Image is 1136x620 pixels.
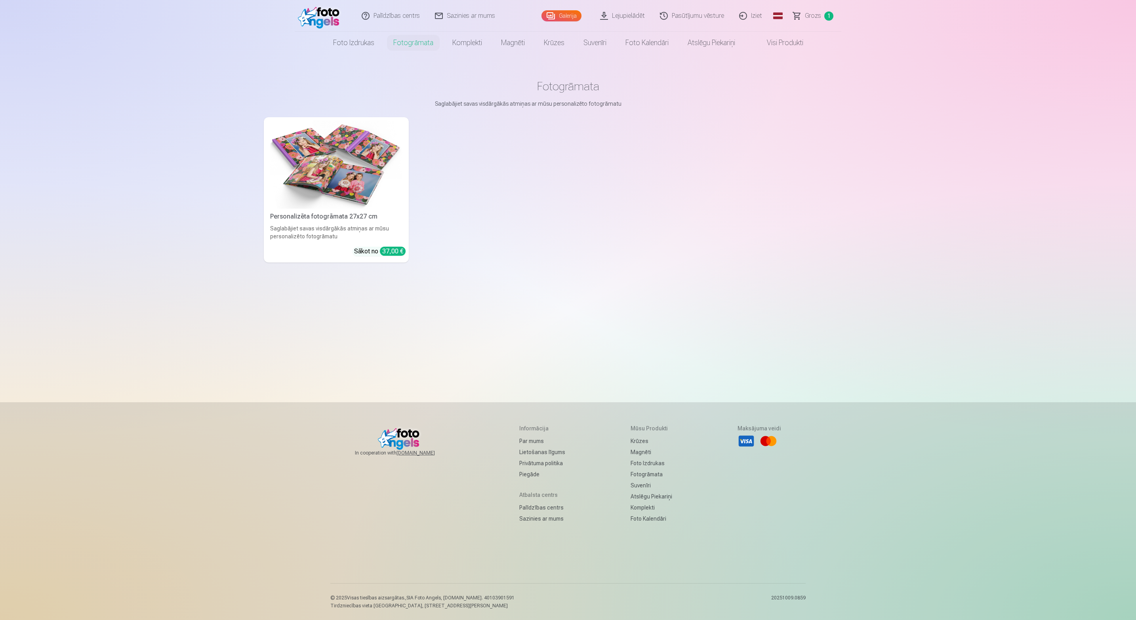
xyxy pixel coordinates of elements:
[330,603,515,609] p: Tirdzniecības vieta [GEOGRAPHIC_DATA], [STREET_ADDRESS][PERSON_NAME]
[805,11,821,21] span: Grozs
[380,247,406,256] div: 37,00 €
[771,595,806,609] p: 20251009.0859
[631,480,672,491] a: Suvenīri
[678,32,745,54] a: Atslēgu piekariņi
[406,595,515,601] span: SIA Foto Angels, [DOMAIN_NAME]. 40103901591
[519,424,565,432] h5: Informācija
[519,491,565,499] h5: Atbalsta centrs
[541,10,581,21] a: Galerija
[267,212,406,221] div: Personalizēta fotogrāmata 27x27 cm
[631,469,672,480] a: Fotogrāmata
[519,513,565,524] a: Sazinies ar mums
[519,447,565,458] a: Lietošanas līgums
[519,436,565,447] a: Par mums
[574,32,616,54] a: Suvenīri
[616,32,678,54] a: Foto kalendāri
[631,458,672,469] a: Foto izdrukas
[330,595,515,601] p: © 2025 Visas tiesības aizsargātas. ,
[519,458,565,469] a: Privātuma politika
[631,436,672,447] a: Krūzes
[519,469,565,480] a: Piegāde
[264,117,409,262] a: Personalizēta fotogrāmata 27x27 cmPersonalizēta fotogrāmata 27x27 cmSaglabājiet savas visdārgākās...
[355,450,454,456] span: In cooperation with
[760,432,777,450] li: Mastercard
[492,32,534,54] a: Magnēti
[435,100,701,108] p: Saglabājiet savas visdārgākās atmiņas ar mūsu personalizēto fotogrāmatu
[745,32,813,54] a: Visi produkti
[324,32,384,54] a: Foto izdrukas
[396,450,454,456] a: [DOMAIN_NAME]
[443,32,492,54] a: Komplekti
[631,447,672,458] a: Magnēti
[738,432,755,450] li: Visa
[534,32,574,54] a: Krūzes
[270,120,402,209] img: Personalizēta fotogrāmata 27x27 cm
[354,247,406,256] div: Sākot no
[824,11,833,21] span: 1
[631,513,672,524] a: Foto kalendāri
[298,3,343,29] img: /fa1
[270,79,866,93] h1: Fotogrāmata
[519,502,565,513] a: Palīdzības centrs
[267,224,406,240] div: Saglabājiet savas visdārgākās atmiņas ar mūsu personalizēto fotogrāmatu
[631,502,672,513] a: Komplekti
[738,424,781,432] h5: Maksājuma veidi
[631,491,672,502] a: Atslēgu piekariņi
[384,32,443,54] a: Fotogrāmata
[631,424,672,432] h5: Mūsu produkti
